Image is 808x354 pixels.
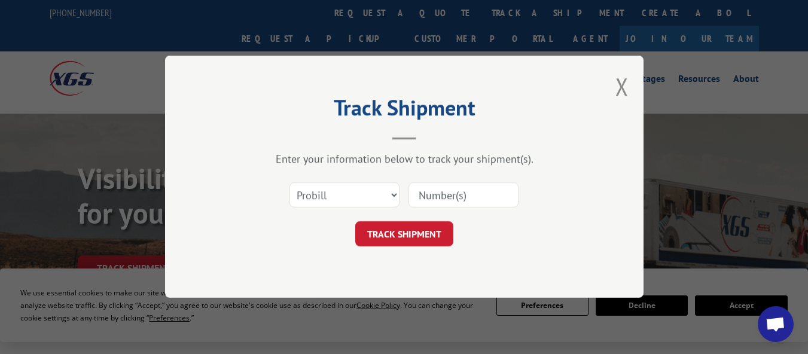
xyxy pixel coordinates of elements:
[225,152,584,166] div: Enter your information below to track your shipment(s).
[408,183,519,208] input: Number(s)
[758,306,794,342] div: Open chat
[615,71,629,102] button: Close modal
[355,222,453,247] button: TRACK SHIPMENT
[225,99,584,122] h2: Track Shipment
